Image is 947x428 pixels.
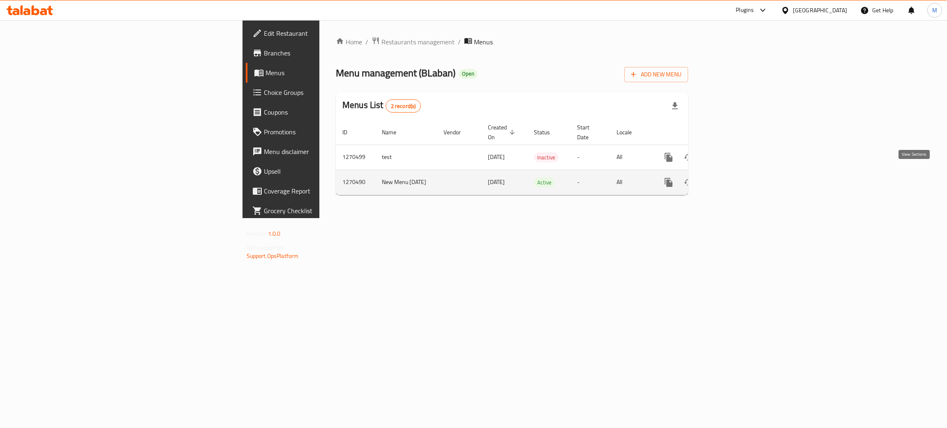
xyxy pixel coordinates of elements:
[372,37,455,47] a: Restaurants management
[246,63,401,83] a: Menus
[659,147,679,167] button: more
[386,102,421,110] span: 2 record(s)
[488,177,505,187] span: [DATE]
[577,122,600,142] span: Start Date
[246,43,401,63] a: Branches
[736,5,754,15] div: Plugins
[264,107,394,117] span: Coupons
[652,120,744,145] th: Actions
[246,201,401,221] a: Grocery Checklist
[679,147,698,167] button: Change Status
[386,99,421,113] div: Total records count
[679,173,698,192] button: Change Status
[610,145,652,170] td: All
[571,170,610,195] td: -
[474,37,493,47] span: Menus
[268,228,281,239] span: 1.0.0
[246,181,401,201] a: Coverage Report
[246,122,401,142] a: Promotions
[458,37,461,47] li: /
[659,173,679,192] button: more
[246,142,401,161] a: Menu disclaimer
[382,127,407,137] span: Name
[375,145,437,170] td: test
[459,70,478,77] span: Open
[336,120,744,195] table: enhanced table
[534,178,555,187] span: Active
[381,37,455,47] span: Restaurants management
[932,6,937,15] span: M
[534,152,559,162] div: Inactive
[246,102,401,122] a: Coupons
[342,127,358,137] span: ID
[264,147,394,156] span: Menu disclaimer
[264,28,394,38] span: Edit Restaurant
[443,127,471,137] span: Vendor
[246,161,401,181] a: Upsell
[266,68,394,78] span: Menus
[247,251,299,261] a: Support.OpsPlatform
[264,87,394,97] span: Choice Groups
[264,206,394,216] span: Grocery Checklist
[571,145,610,170] td: -
[617,127,642,137] span: Locale
[264,48,394,58] span: Branches
[624,67,688,82] button: Add New Menu
[342,99,421,113] h2: Menus List
[264,166,394,176] span: Upsell
[534,127,561,137] span: Status
[264,186,394,196] span: Coverage Report
[665,96,685,116] div: Export file
[264,127,394,137] span: Promotions
[336,37,688,47] nav: breadcrumb
[631,69,681,80] span: Add New Menu
[246,23,401,43] a: Edit Restaurant
[247,228,267,239] span: Version:
[488,122,517,142] span: Created On
[534,153,559,162] span: Inactive
[793,6,847,15] div: [GEOGRAPHIC_DATA]
[246,83,401,102] a: Choice Groups
[488,152,505,162] span: [DATE]
[375,170,437,195] td: New Menu [DATE]
[459,69,478,79] div: Open
[610,170,652,195] td: All
[247,242,284,253] span: Get support on:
